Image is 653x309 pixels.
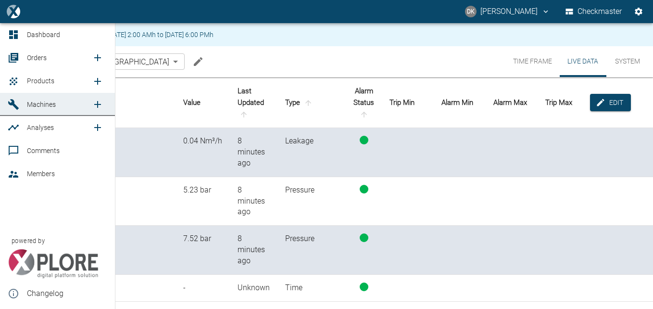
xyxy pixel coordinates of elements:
span: status-running [360,136,368,144]
a: new /order/list/0 [88,48,107,67]
div: - [183,283,222,294]
span: Members [27,170,55,178]
div: 0.042964 Nm³/h [183,136,222,147]
span: sort-time [238,110,250,119]
th: Alarm Min [434,77,486,128]
a: new /product/list/0 [88,72,107,91]
button: Edit machine [188,52,208,71]
th: Value [176,77,230,128]
img: logo [7,5,20,18]
th: Trip Max [538,77,590,128]
button: Time Frame [505,46,560,77]
div: 5.231892 bar [183,185,222,196]
td: Pressure [277,177,346,226]
button: Live Data [560,46,606,77]
div: 8/14/2025, 9:32:38 AM [238,185,270,218]
span: Changelog [27,288,107,299]
div: Maintenance from [DATE] 2:00 AMh to [DATE] 6:00 PMh [51,26,213,43]
div: DK [465,6,477,17]
button: System [606,46,649,77]
button: donovan.kennelly@rotamech.co.za [464,3,552,20]
th: Alarm Max [486,77,538,128]
button: Settings [630,3,647,20]
span: status-running [360,233,368,242]
th: Last Updated [230,77,277,128]
th: Alarm Status [346,77,382,128]
div: 7.524369 bar [183,233,222,245]
span: status-running [360,185,368,193]
td: Time [277,275,346,302]
span: Products [27,77,54,85]
th: Type [277,77,346,128]
div: 8/14/2025, 9:32:38 AM [238,136,270,169]
span: Comments [27,147,60,154]
span: Analyses [27,124,54,131]
td: Pressure [277,226,346,275]
button: Checkmaster [564,3,624,20]
th: Trip Min [382,77,434,128]
span: Dashboard [27,31,60,39]
td: Leakage [277,128,346,177]
span: status-running [360,283,368,291]
a: new /analyses/list/0 [88,118,107,137]
div: 8/14/2025, 9:32:38 AM [238,233,270,267]
a: new /machines [88,95,107,114]
td: Unknown [230,275,277,302]
img: Xplore Logo [8,249,99,278]
button: edit-alarms [590,94,631,112]
span: powered by [12,236,45,245]
span: sort-status [358,110,370,119]
span: Machines [27,101,56,108]
span: Orders [27,54,47,62]
span: sort-type [302,99,314,107]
